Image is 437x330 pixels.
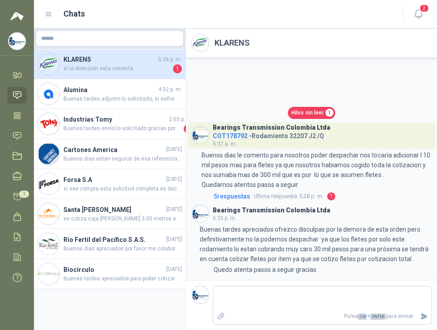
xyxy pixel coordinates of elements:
[213,309,228,324] label: Adjuntar archivos
[192,34,209,51] img: Company Logo
[214,265,316,275] p: Quedo atenta pasos a seguir gracias
[213,130,330,139] h4: - Rodamiento 32207 J2 /Q
[158,85,182,94] span: 4:32 p. m.
[228,309,417,324] p: Pulsa + para enviar
[327,192,335,200] span: 1
[63,175,164,185] h4: Forsa S.A
[63,155,182,163] span: Buenos dias estan seguros de esa referencia ya que no sale en ninguna marca quedamos atentos a su...
[38,143,59,165] img: Company Logo
[63,145,164,155] h4: Cartones America
[288,107,335,119] a: Hilos sin leer1
[63,55,156,64] h4: KLARENS
[166,145,182,154] span: [DATE]
[214,191,250,201] span: 5 respuesta s
[254,192,297,201] span: Ultima respuesta
[357,313,367,320] span: Ctrl
[63,124,182,133] span: Buenas tardes envio lo solicitado gracias por contar con nosotros.
[166,175,182,184] span: [DATE]
[63,185,182,193] span: si see compra esta solicitud completa es decir el rod LBE 25NUU y los [MEDICAL_DATA] asumimos fle...
[325,109,333,117] span: 1
[192,286,209,303] img: Company Logo
[63,95,182,103] span: Buenas tardes adjunto lo solicitado, si señor si se asumen fletes Gracias por contar con nosotros.
[34,199,185,229] a: Company LogoSanta [PERSON_NAME][DATE]se cotiza caja [PERSON_NAME] 3.05 metros se cotizan 10 cajas...
[10,11,24,21] img: Logo peakr
[63,85,156,95] h4: Alumina
[213,208,330,213] h3: Bearings Transmission Colombia Ltda
[166,265,182,274] span: [DATE]
[213,132,248,140] span: COT178792
[158,55,182,64] span: 5:28 p. m.
[63,114,167,124] h4: Industrias Tomy
[192,127,209,144] img: Company Logo
[34,259,185,289] a: Company LogoBiocirculo[DATE]Buenas tardes apreciados para poder cotizar esto necesitaria una foto...
[213,125,330,130] h3: Bearings Transmission Colombia Ltda
[169,115,193,124] span: 2:05 p. m.
[38,113,59,135] img: Company Logo
[34,139,185,169] a: Company LogoCartones America[DATE]Buenos dias estan seguros de esa referencia ya que no sale en n...
[212,191,432,201] a: 5respuestasUltima respuesta5:28 p. m.1
[63,265,164,275] h4: Biocirculo
[410,6,426,22] button: 2
[7,188,27,205] a: 1
[8,33,25,50] img: Company Logo
[214,37,250,49] h2: KLARENS
[213,215,236,221] span: 5:25 p. m.
[19,190,29,198] span: 1
[38,203,59,224] img: Company Logo
[34,109,185,139] a: Company LogoIndustrias Tomy2:05 p. m.Buenas tardes envio lo solicitado gracias por contar con nos...
[63,215,182,223] span: se cotiza caja [PERSON_NAME] 3.05 metros se cotizan 10 cajas y se da valor es por metro .
[38,233,59,254] img: Company Logo
[38,83,59,105] img: Company Logo
[419,4,429,13] span: 2
[63,275,182,283] span: Buenas tardes apreciados para poder cotizar esto necesitaria una foto de la placa del Motor. . Qu...
[192,205,209,222] img: Company Logo
[38,173,59,195] img: Company Logo
[63,235,164,245] h4: Rio Fertil del Pacífico S.A.S.
[173,64,182,73] span: 1
[34,79,185,109] a: Company LogoAlumina4:32 p. m.Buenas tardes adjunto lo solicitado, si señor si se asumen fletes Gr...
[34,169,185,199] a: Company LogoForsa S.A[DATE]si see compra esta solicitud completa es decir el rod LBE 25NUU y los ...
[34,229,185,259] a: Company LogoRio Fertil del Pacífico S.A.S.[DATE]Buenos dias apreciados por favor me colaboran con...
[202,150,432,190] p: Buenos dias le comento para nosotros poder despachar nos tocaria adicionar l 10 mil pesos mas par...
[63,245,182,253] span: Buenos dias apreciados por favor me colaboran con la foto de la placa del motor para poder cotiza...
[63,205,164,215] h4: Santa [PERSON_NAME]
[166,205,182,214] span: [DATE]
[213,141,237,147] span: 9:37 a. m.
[370,313,386,320] span: ENTER
[291,109,324,117] span: Hilos sin leer
[166,235,182,244] span: [DATE]
[63,64,171,73] span: si la direccion esta correcta
[200,224,432,264] p: Buenas tardes apreciados ofrezco disculpas por la demora de esta orden pero definitivamente no la...
[416,309,431,324] button: Enviar
[63,8,85,20] h1: Chats
[38,53,59,75] img: Company Logo
[34,49,185,79] a: Company LogoKLARENS5:28 p. m.si la direccion esta correcta1
[254,192,324,201] span: 5:28 p. m.
[38,263,59,284] img: Company Logo
[184,124,193,133] span: 1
